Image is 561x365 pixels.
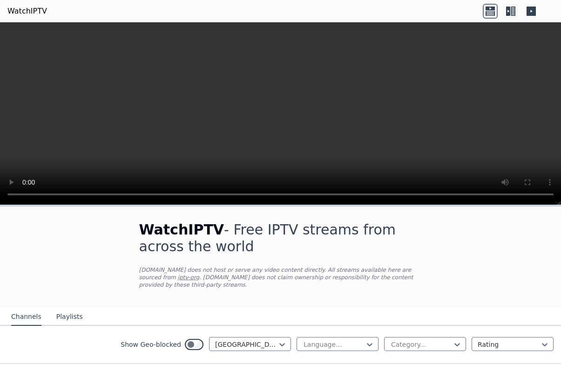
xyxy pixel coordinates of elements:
button: Channels [11,308,41,326]
h1: - Free IPTV streams from across the world [139,221,422,255]
p: [DOMAIN_NAME] does not host or serve any video content directly. All streams available here are s... [139,266,422,289]
a: iptv-org [178,274,200,281]
span: WatchIPTV [139,221,224,238]
a: WatchIPTV [7,6,47,17]
button: Playlists [56,308,83,326]
label: Show Geo-blocked [121,340,181,349]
